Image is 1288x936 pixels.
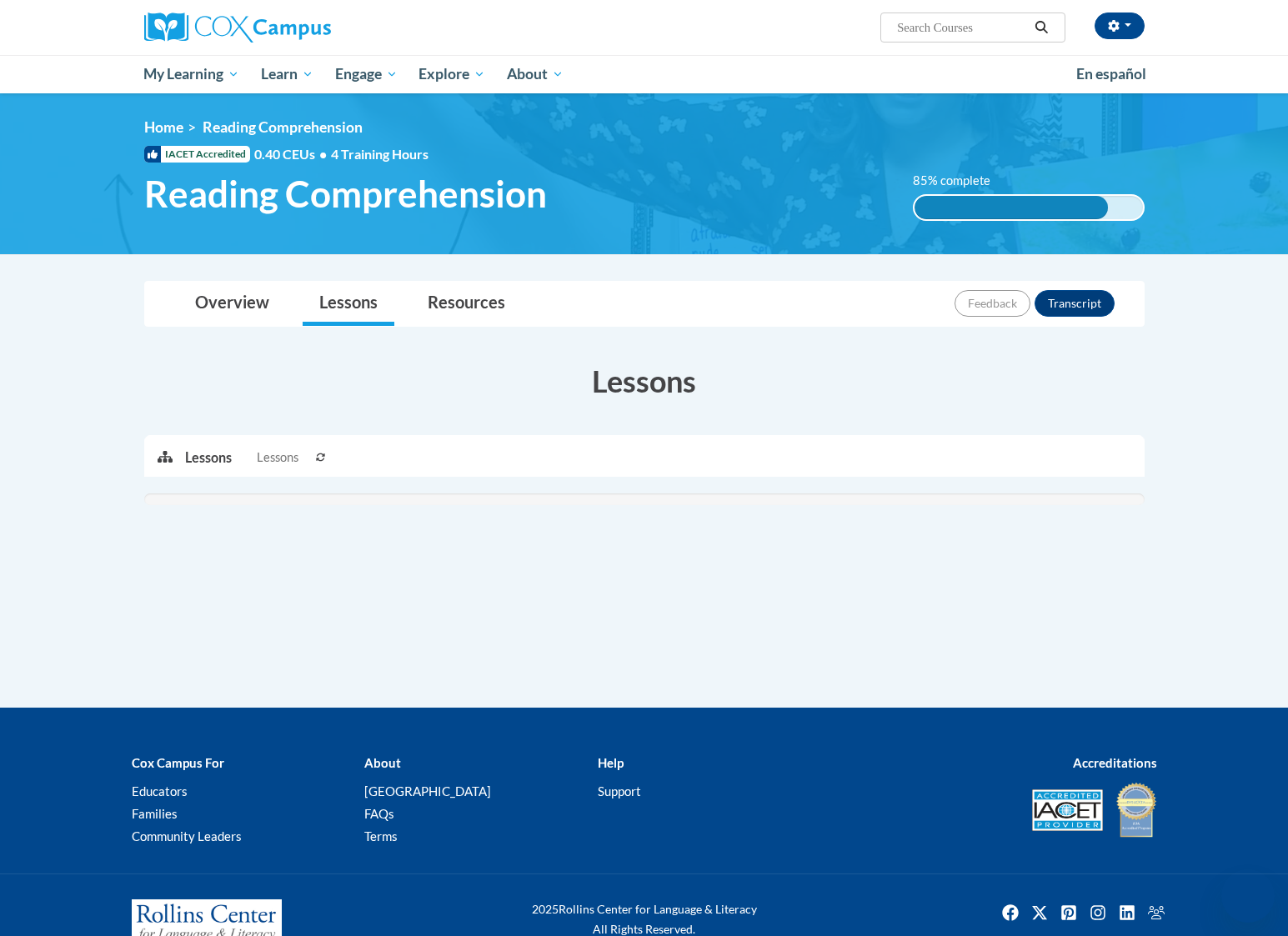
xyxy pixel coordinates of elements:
[1055,899,1082,926] img: Pinterest icon
[144,118,183,136] a: Home
[913,172,1009,190] label: 85% complete
[261,64,313,84] span: Learn
[1076,65,1146,83] span: En español
[418,64,485,84] span: Explore
[132,755,224,770] b: Cox Campus For
[319,146,327,162] span: •
[895,18,1029,38] input: Search Courses
[1085,899,1111,926] img: Instagram icon
[364,806,394,821] a: FAQs
[119,55,1170,93] div: Main menu
[1035,290,1115,317] button: Transcript
[1026,899,1053,926] a: Twitter
[303,282,394,326] a: Lessons
[144,360,1145,402] h3: Lessons
[1073,755,1157,770] b: Accreditations
[1221,869,1275,923] iframe: Button to launch messaging window
[144,13,331,43] img: Cox Campus
[997,899,1024,926] img: Facebook icon
[1095,13,1145,39] button: Account Settings
[254,145,331,163] span: 0.40 CEUs
[1029,18,1054,38] button: Search
[1026,899,1053,926] img: Twitter icon
[1114,899,1140,926] a: Linkedin
[496,55,574,93] a: About
[324,55,408,93] a: Engage
[257,448,298,467] span: Lessons
[997,899,1024,926] a: Facebook
[133,55,251,93] a: My Learning
[1115,781,1157,839] img: IDA® Accredited
[507,64,564,84] span: About
[132,828,242,843] a: Community Leaders
[1143,899,1170,926] img: Facebook group icon
[335,64,398,84] span: Engage
[132,783,188,798] a: Educators
[331,146,428,162] span: 4 Training Hours
[955,290,1030,317] button: Feedback
[1055,899,1082,926] a: Pinterest
[598,783,641,798] a: Support
[185,448,232,467] p: Lessons
[144,146,250,163] span: IACET Accredited
[203,118,363,136] span: Reading Comprehension
[250,55,324,93] a: Learn
[178,282,286,326] a: Overview
[1114,899,1140,926] img: LinkedIn icon
[364,755,401,770] b: About
[1032,789,1103,831] img: Accredited IACET® Provider
[144,172,547,216] span: Reading Comprehension
[598,755,624,770] b: Help
[915,196,1108,219] div: 85% complete
[1065,57,1157,92] a: En español
[132,806,178,821] a: Families
[364,783,491,798] a: [GEOGRAPHIC_DATA]
[532,902,559,916] span: 2025
[364,828,398,843] a: Terms
[144,13,461,43] a: Cox Campus
[143,64,239,84] span: My Learning
[411,282,522,326] a: Resources
[1143,899,1170,926] a: Facebook Group
[408,55,496,93] a: Explore
[1085,899,1111,926] a: Instagram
